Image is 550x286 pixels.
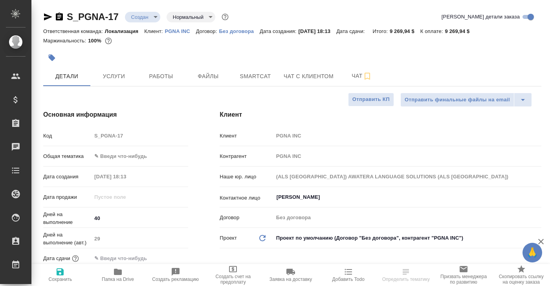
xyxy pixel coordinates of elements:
div: Проект по умолчанию (Договор "Без договора", контрагент "PGNA INC") [273,231,541,245]
button: 0.00 USD; [103,36,114,46]
span: 🙏 [526,244,539,261]
span: Детали [48,71,86,81]
span: Создать счет на предоплату [209,274,257,285]
p: Договор [220,214,273,222]
button: Создать рекламацию [147,264,204,286]
svg: Подписаться [363,71,372,81]
p: Код [43,132,92,140]
a: Без договора [219,27,260,34]
p: Маржинальность: [43,38,88,44]
span: Заявка на доставку [269,277,312,282]
p: 9 269,94 $ [445,28,476,34]
h4: Основная информация [43,110,188,119]
span: Отправить КП [352,95,390,104]
p: 9 269,94 $ [390,28,420,34]
span: Работы [142,71,180,81]
p: Контактное лицо [220,194,273,202]
input: Пустое поле [273,212,541,223]
input: Пустое поле [92,191,160,203]
span: Сохранить [49,277,72,282]
span: [PERSON_NAME] детали заказа [442,13,520,21]
span: Отправить финальные файлы на email [405,95,510,104]
button: Создан [129,14,151,20]
button: Сохранить [31,264,89,286]
p: Клиент [220,132,273,140]
h4: Клиент [220,110,541,119]
p: Дата сдачи [43,255,70,262]
p: Клиент: [144,28,165,34]
button: Open [537,196,539,198]
p: Договор: [196,28,219,34]
span: Скопировать ссылку на оценку заказа [497,274,545,285]
a: S_PGNA-17 [67,11,119,22]
p: [DATE] 18:13 [299,28,337,34]
input: Пустое поле [273,171,541,182]
p: Контрагент [220,152,273,160]
button: Скопировать ссылку для ЯМессенджера [43,12,53,22]
div: Создан [125,12,160,22]
button: Добавить Todo [319,264,377,286]
p: Дата продажи [43,193,92,201]
button: Скопировать ссылку [55,12,64,22]
p: Дней на выполнение [43,211,92,226]
span: Чат [343,71,381,81]
button: Отправить финальные файлы на email [400,93,514,107]
p: Ответственная команда: [43,28,105,34]
button: Определить тематику [377,264,435,286]
p: Дней на выполнение (авт.) [43,231,92,247]
p: Дата создания: [260,28,298,34]
input: Пустое поле [273,150,541,162]
div: ✎ Введи что-нибудь [94,152,179,160]
span: Smartcat [236,71,274,81]
button: Скопировать ссылку на оценку заказа [492,264,550,286]
button: Если добавить услуги и заполнить их объемом, то дата рассчитается автоматически [70,253,81,264]
p: Дата создания [43,173,92,181]
button: Добавить тэг [43,49,60,66]
button: Создать счет на предоплату [204,264,262,286]
p: 100% [88,38,103,44]
div: split button [400,93,532,107]
div: ✎ Введи что-нибудь [92,150,188,163]
span: Файлы [189,71,227,81]
input: Пустое поле [273,130,541,141]
span: Добавить Todo [332,277,364,282]
p: Наше юр. лицо [220,173,273,181]
p: Дата сдачи: [336,28,367,34]
span: Услуги [95,71,133,81]
p: Общая тематика [43,152,92,160]
a: PGNA INC [165,27,196,34]
span: Создать рекламацию [152,277,199,282]
div: Создан [167,12,215,22]
input: Пустое поле [92,233,188,244]
p: К оплате: [420,28,445,34]
span: Чат с клиентом [284,71,334,81]
button: Нормальный [170,14,206,20]
button: 🙏 [522,243,542,262]
button: Отправить КП [348,93,394,106]
input: ✎ Введи что-нибудь [92,253,160,264]
p: Проект [220,234,237,242]
button: Призвать менеджера по развитию [435,264,493,286]
p: Локализация [105,28,145,34]
p: Итого: [373,28,390,34]
input: Пустое поле [92,130,188,141]
span: Папка на Drive [102,277,134,282]
span: Определить тематику [382,277,430,282]
button: Папка на Drive [89,264,147,286]
button: Доп статусы указывают на важность/срочность заказа [220,12,230,22]
input: ✎ Введи что-нибудь [92,213,188,224]
button: Заявка на доставку [262,264,320,286]
span: Призвать менеджера по развитию [440,274,488,285]
input: Пустое поле [92,171,160,182]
